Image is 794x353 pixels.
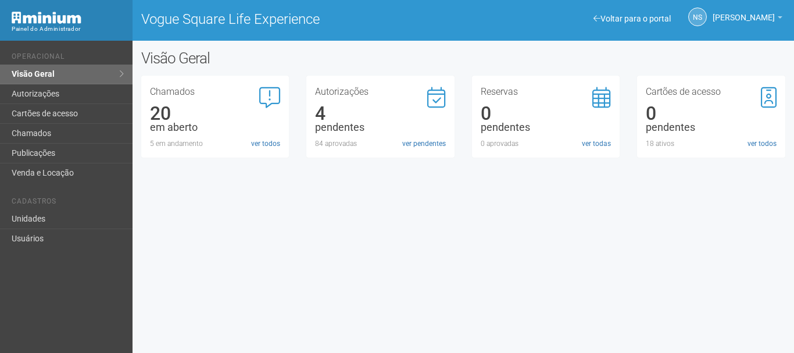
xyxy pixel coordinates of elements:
[141,12,455,27] h1: Vogue Square Life Experience
[315,108,446,119] div: 4
[315,138,446,149] div: 84 aprovadas
[141,49,399,67] h2: Visão Geral
[150,122,281,133] div: em aberto
[481,122,611,133] div: pendentes
[582,138,611,149] a: ver todas
[251,138,280,149] a: ver todos
[713,15,782,24] a: [PERSON_NAME]
[593,14,671,23] a: Voltar para o portal
[402,138,446,149] a: ver pendentes
[12,52,124,65] li: Operacional
[688,8,707,26] a: NS
[315,87,446,97] h3: Autorizações
[150,138,281,149] div: 5 em andamento
[481,108,611,119] div: 0
[646,87,777,97] h3: Cartões de acesso
[646,138,777,149] div: 18 ativos
[150,108,281,119] div: 20
[12,24,124,34] div: Painel do Administrador
[150,87,281,97] h3: Chamados
[747,138,777,149] a: ver todos
[481,138,611,149] div: 0 aprovadas
[713,2,775,22] span: Nicolle Silva
[12,197,124,209] li: Cadastros
[481,87,611,97] h3: Reservas
[315,122,446,133] div: pendentes
[12,12,81,24] img: Minium
[646,108,777,119] div: 0
[646,122,777,133] div: pendentes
